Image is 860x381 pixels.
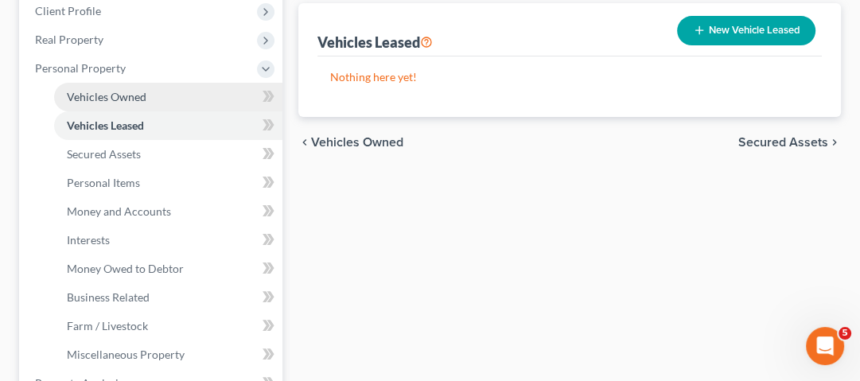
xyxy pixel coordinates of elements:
[67,319,148,332] span: Farm / Livestock
[806,327,844,365] iframe: Intercom live chat
[67,233,110,247] span: Interests
[54,312,282,340] a: Farm / Livestock
[839,327,851,340] span: 5
[67,262,184,275] span: Money Owed to Debtor
[677,16,815,45] button: New Vehicle Leased
[54,255,282,283] a: Money Owed to Debtor
[54,83,282,111] a: Vehicles Owned
[67,204,171,218] span: Money and Accounts
[54,226,282,255] a: Interests
[35,61,126,75] span: Personal Property
[311,136,403,149] span: Vehicles Owned
[738,136,828,149] span: Secured Assets
[67,90,146,103] span: Vehicles Owned
[298,136,403,149] button: chevron_left Vehicles Owned
[330,69,809,85] p: Nothing here yet!
[35,33,103,46] span: Real Property
[828,136,841,149] i: chevron_right
[54,140,282,169] a: Secured Assets
[54,340,282,369] a: Miscellaneous Property
[738,136,841,149] button: Secured Assets chevron_right
[67,119,144,132] span: Vehicles Leased
[317,33,433,52] div: Vehicles Leased
[54,197,282,226] a: Money and Accounts
[67,176,140,189] span: Personal Items
[35,4,101,17] span: Client Profile
[54,169,282,197] a: Personal Items
[54,111,282,140] a: Vehicles Leased
[298,136,311,149] i: chevron_left
[67,147,141,161] span: Secured Assets
[67,348,185,361] span: Miscellaneous Property
[54,283,282,312] a: Business Related
[67,290,150,304] span: Business Related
